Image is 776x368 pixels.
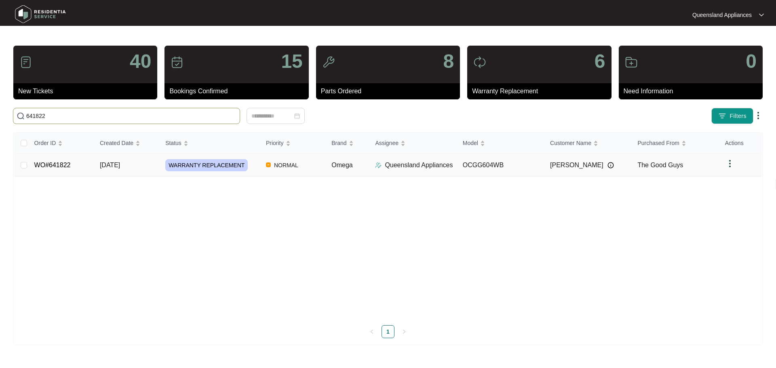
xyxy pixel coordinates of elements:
img: icon [171,56,183,69]
th: Model [456,132,544,154]
span: Assignee [375,139,399,147]
th: Status [159,132,259,154]
input: Search by Order Id, Assignee Name, Customer Name, Brand and Model [26,111,236,120]
span: Order ID [34,139,56,147]
th: Priority [259,132,325,154]
th: Customer Name [544,132,631,154]
button: filter iconFilters [711,108,753,124]
p: 0 [746,52,757,71]
p: 15 [281,52,302,71]
p: Parts Ordered [321,86,460,96]
img: icon [625,56,638,69]
span: Brand [331,139,346,147]
img: residentia service logo [12,2,69,26]
p: 40 [130,52,151,71]
p: 8 [443,52,454,71]
img: icon [473,56,486,69]
button: left [365,325,378,338]
span: Omega [331,162,352,168]
th: Purchased From [631,132,718,154]
img: Info icon [607,162,614,168]
a: 1 [382,326,394,338]
td: OCGG604WB [456,154,544,177]
li: Next Page [398,325,411,338]
span: Priority [266,139,284,147]
span: NORMAL [271,160,302,170]
img: filter icon [718,112,726,120]
img: Assigner Icon [375,162,382,168]
span: Created Date [100,139,133,147]
span: [PERSON_NAME] [550,160,603,170]
th: Actions [719,132,762,154]
img: icon [322,56,335,69]
span: left [369,329,374,334]
th: Brand [325,132,369,154]
p: Need Information [624,86,763,96]
span: Status [165,139,181,147]
th: Order ID [28,132,93,154]
li: Previous Page [365,325,378,338]
img: dropdown arrow [725,159,735,168]
span: Model [463,139,478,147]
span: Purchased From [637,139,679,147]
p: Warranty Replacement [472,86,611,96]
span: The Good Guys [637,162,683,168]
span: Customer Name [550,139,591,147]
img: icon [19,56,32,69]
img: search-icon [17,112,25,120]
button: right [398,325,411,338]
th: Created Date [93,132,159,154]
span: [DATE] [100,162,120,168]
span: right [402,329,407,334]
p: Queensland Appliances [385,160,453,170]
img: dropdown arrow [759,13,764,17]
li: 1 [382,325,394,338]
p: 6 [595,52,605,71]
th: Assignee [369,132,456,154]
img: Vercel Logo [266,162,271,167]
img: dropdown arrow [753,111,763,120]
p: Queensland Appliances [692,11,752,19]
a: WO#641822 [34,162,71,168]
span: WARRANTY REPLACEMENT [165,159,248,171]
p: Bookings Confirmed [169,86,308,96]
p: New Tickets [18,86,157,96]
span: Filters [730,112,746,120]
